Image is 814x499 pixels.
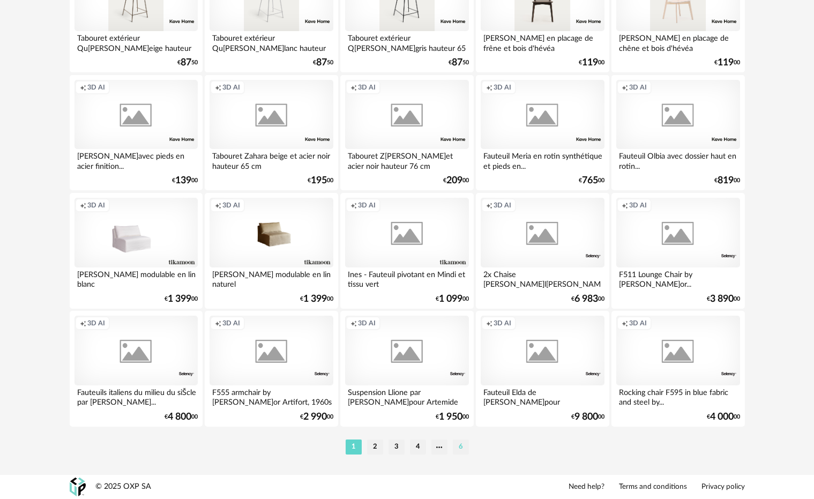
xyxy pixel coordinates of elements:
[439,413,462,421] span: 1 950
[611,75,744,191] a: Creation icon 3D AI Fauteuil Olbia avec dossier haut en rotin... €81900
[389,440,405,455] li: 3
[446,177,462,184] span: 209
[80,319,86,327] span: Creation icon
[74,267,198,289] div: [PERSON_NAME] modulable en lin blanc
[303,413,327,421] span: 2 990
[172,177,198,184] div: € 00
[303,295,327,303] span: 1 399
[308,177,333,184] div: € 00
[367,440,383,455] li: 2
[616,149,740,170] div: Fauteuil Olbia avec dossier haut en rotin...
[707,295,740,303] div: € 00
[486,319,492,327] span: Creation icon
[345,31,468,53] div: Tabouret extérieur Q[PERSON_NAME]gris hauteur 65 cm
[210,31,333,53] div: Tabouret extérieur Qu[PERSON_NAME]lanc hauteur 65 cm
[205,311,338,427] a: Creation icon 3D AI F555 armchair by [PERSON_NAME]or Artifort, 1960s €2 99000
[574,413,598,421] span: 9 800
[222,319,240,327] span: 3D AI
[436,413,469,421] div: € 00
[476,75,609,191] a: Creation icon 3D AI Fauteuil Meria en rotin synthétique et pieds en... €76500
[579,177,604,184] div: € 00
[340,311,473,427] a: Creation icon 3D AI Suspension Llione par [PERSON_NAME]pour Artemide €1 95000
[87,319,105,327] span: 3D AI
[710,295,734,303] span: 3 890
[611,193,744,309] a: Creation icon 3D AI F511 Lounge Chair by [PERSON_NAME]or... €3 89000
[80,201,86,210] span: Creation icon
[622,83,628,92] span: Creation icon
[410,440,426,455] li: 4
[210,149,333,170] div: Tabouret Zahara beige et acier noir hauteur 65 cm
[215,201,221,210] span: Creation icon
[571,295,604,303] div: € 00
[481,267,604,289] div: 2x Chaise [PERSON_NAME]l[PERSON_NAME]oir sur noir,...
[611,311,744,427] a: Creation icon 3D AI Rocking chair F595 in blue fabric and steel by... €4 00000
[629,83,647,92] span: 3D AI
[168,295,191,303] span: 1 399
[449,59,469,66] div: € 50
[177,59,198,66] div: € 50
[165,413,198,421] div: € 00
[569,482,604,492] a: Need help?
[345,267,468,289] div: Ines - Fauteuil pivotant en Mindi et tissu vert
[452,59,462,66] span: 87
[481,31,604,53] div: [PERSON_NAME] en placage de frêne et bois d'hévéa
[494,201,511,210] span: 3D AI
[714,177,740,184] div: € 00
[481,385,604,407] div: Fauteuil Elda de [PERSON_NAME]pour [GEOGRAPHIC_DATA], [GEOGRAPHIC_DATA],...
[316,59,327,66] span: 87
[70,478,86,496] img: OXP
[300,413,333,421] div: € 00
[350,83,357,92] span: Creation icon
[168,413,191,421] span: 4 800
[222,201,240,210] span: 3D AI
[313,59,333,66] div: € 50
[70,311,203,427] a: Creation icon 3D AI Fauteuils italiens du milieu du siŠcle par [PERSON_NAME]... €4 80000
[340,75,473,191] a: Creation icon 3D AI Tabouret Z[PERSON_NAME]et acier noir hauteur 76 cm €20900
[476,193,609,309] a: Creation icon 3D AI 2x Chaise [PERSON_NAME]l[PERSON_NAME]oir sur noir,... €6 98300
[486,201,492,210] span: Creation icon
[701,482,745,492] a: Privacy policy
[74,385,198,407] div: Fauteuils italiens du milieu du siŠcle par [PERSON_NAME]...
[222,83,240,92] span: 3D AI
[70,75,203,191] a: Creation icon 3D AI [PERSON_NAME]avec pieds en acier finition... €13900
[358,201,376,210] span: 3D AI
[579,59,604,66] div: € 00
[436,295,469,303] div: € 00
[74,31,198,53] div: Tabouret extérieur Qu[PERSON_NAME]eige hauteur 65 cm
[95,482,151,492] div: © 2025 OXP SA
[582,59,598,66] span: 119
[210,267,333,289] div: [PERSON_NAME] modulable en lin naturel
[571,413,604,421] div: € 00
[714,59,740,66] div: € 00
[718,177,734,184] span: 819
[340,193,473,309] a: Creation icon 3D AI Ines - Fauteuil pivotant en Mindi et tissu vert €1 09900
[70,193,203,309] a: Creation icon 3D AI [PERSON_NAME] modulable en lin blanc €1 39900
[629,201,647,210] span: 3D AI
[80,83,86,92] span: Creation icon
[205,193,338,309] a: Creation icon 3D AI [PERSON_NAME] modulable en lin naturel €1 39900
[358,83,376,92] span: 3D AI
[215,83,221,92] span: Creation icon
[476,311,609,427] a: Creation icon 3D AI Fauteuil Elda de [PERSON_NAME]pour [GEOGRAPHIC_DATA], [GEOGRAPHIC_DATA],... €...
[345,149,468,170] div: Tabouret Z[PERSON_NAME]et acier noir hauteur 76 cm
[443,177,469,184] div: € 00
[345,385,468,407] div: Suspension Llione par [PERSON_NAME]pour Artemide
[439,295,462,303] span: 1 099
[205,75,338,191] a: Creation icon 3D AI Tabouret Zahara beige et acier noir hauteur 65 cm €19500
[494,319,511,327] span: 3D AI
[175,177,191,184] span: 139
[619,482,687,492] a: Terms and conditions
[622,201,628,210] span: Creation icon
[622,319,628,327] span: Creation icon
[350,319,357,327] span: Creation icon
[350,201,357,210] span: Creation icon
[311,177,327,184] span: 195
[616,31,740,53] div: [PERSON_NAME] en placage de chêne et bois d'hévéa
[215,319,221,327] span: Creation icon
[181,59,191,66] span: 87
[87,201,105,210] span: 3D AI
[486,83,492,92] span: Creation icon
[358,319,376,327] span: 3D AI
[616,267,740,289] div: F511 Lounge Chair by [PERSON_NAME]or...
[346,440,362,455] li: 1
